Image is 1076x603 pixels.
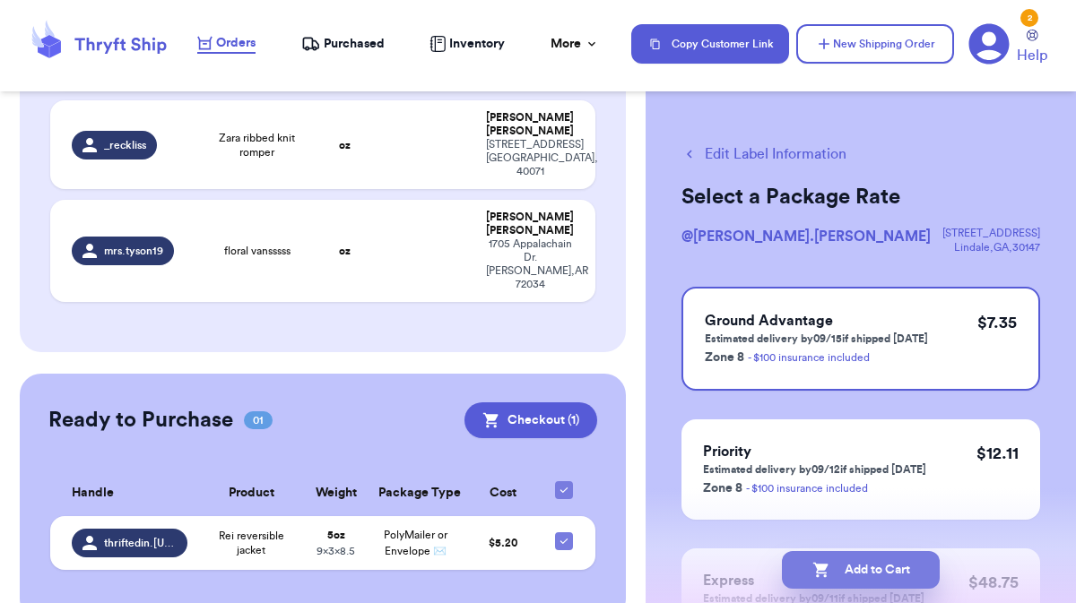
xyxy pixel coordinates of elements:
[942,240,1040,254] div: Lindale , GA , 30147
[198,470,304,516] th: Product
[301,35,385,53] a: Purchased
[486,237,574,291] div: 1705 Appalachain Dr. [PERSON_NAME] , AR 72034
[968,23,1010,65] a: 2
[304,470,368,516] th: Weight
[464,470,543,516] th: Cost
[317,546,355,556] span: 9 x 3 x 8.5
[976,441,1019,466] p: $ 12.11
[703,444,751,459] span: Priority
[104,138,146,152] span: _reckliss
[104,536,178,550] span: thriftedin.[US_STATE]
[449,35,505,53] span: Inventory
[748,352,870,363] a: - $100 insurance included
[486,138,574,178] div: [STREET_ADDRESS] [GEOGRAPHIC_DATA] , KY 40071
[1017,30,1047,66] a: Help
[324,35,385,53] span: Purchased
[486,211,574,237] div: [PERSON_NAME] [PERSON_NAME]
[209,529,293,557] span: Rei reversible jacket
[681,229,931,244] span: @ [PERSON_NAME].[PERSON_NAME]
[327,530,345,540] strong: 5 oz
[705,332,928,346] p: Estimated delivery by 09/15 if shipped [DATE]
[1017,45,1047,66] span: Help
[486,111,574,138] div: [PERSON_NAME] [PERSON_NAME]
[631,24,789,64] button: Copy Customer Link
[705,314,833,328] span: Ground Advantage
[244,411,273,429] span: 01
[705,351,744,364] span: Zone 8
[681,143,846,165] button: Edit Label Information
[216,34,256,52] span: Orders
[782,551,940,589] button: Add to Cart
[213,131,301,159] span: Zara ribbed knit romper
[104,244,163,258] span: mrs.tyson19
[339,246,351,256] strong: oz
[977,310,1017,335] p: $ 7.35
[48,406,233,435] h2: Ready to Purchase
[368,470,463,516] th: Package Type
[746,483,868,494] a: - $100 insurance included
[339,140,351,151] strong: oz
[464,402,597,438] button: Checkout (1)
[197,34,256,54] a: Orders
[1020,9,1038,27] div: 2
[703,482,742,495] span: Zone 8
[224,244,291,258] span: floral vansssss
[681,183,1040,211] h2: Select a Package Rate
[942,226,1040,240] div: [STREET_ADDRESS]
[796,24,954,64] button: New Shipping Order
[703,462,926,477] p: Estimated delivery by 09/12 if shipped [DATE]
[430,35,505,53] a: Inventory
[384,530,447,556] span: PolyMailer or Envelope ✉️
[72,484,114,503] span: Handle
[551,35,599,53] div: More
[489,538,517,548] span: $ 5.20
